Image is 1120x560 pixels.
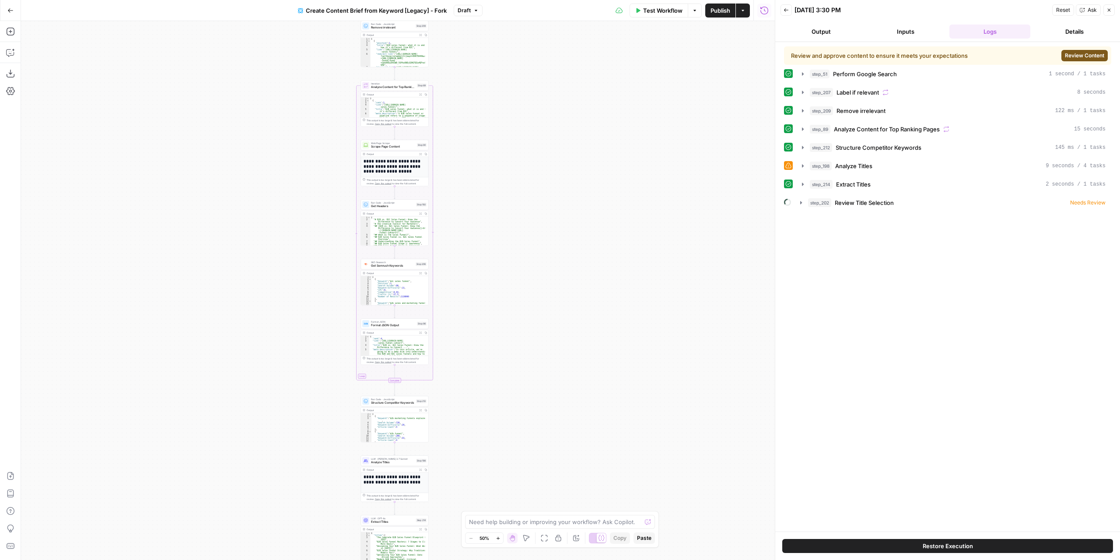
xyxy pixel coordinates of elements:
g: Edge from step_89-iteration-end to step_212 [394,383,395,395]
span: LLM · [PERSON_NAME] 3.7 Sonnet [371,457,414,461]
div: 10 [361,435,371,437]
g: Edge from step_209 to step_89 [394,67,395,80]
button: 9 seconds / 4 tasks [797,159,1111,173]
div: 9 [361,245,371,247]
g: Edge from step_90 to step_192 [394,186,395,199]
div: Complete [361,378,429,383]
div: 1 [361,335,369,338]
span: Create Content Brief from Keyword [Legacy] - Fork [306,6,447,15]
div: Output [367,409,416,412]
button: 2 seconds / 1 tasks [797,177,1111,191]
span: Structure Competitor Keywords [836,143,921,152]
span: Perform Google Search [833,70,897,78]
span: Paste [637,534,651,542]
button: Details [1034,25,1115,39]
span: Restore Execution [923,542,973,550]
button: Logs [949,25,1030,39]
div: 9 [361,433,371,435]
span: 9 seconds / 4 tasks [1046,162,1106,170]
span: Review Title Selection [835,198,894,207]
button: Reset [1052,4,1074,16]
span: Toggle code folding, rows 2 through 7 [369,415,371,417]
button: Inputs [865,25,946,39]
div: 9 [361,293,371,296]
div: 6 [361,236,371,240]
div: 12 [361,300,371,302]
div: 5 [361,49,371,53]
div: 5 [361,349,369,359]
span: Run Code · JavaScript [371,398,414,401]
span: Analyze Titles [835,162,872,170]
span: Analyze Content for Top Ranking Pages [834,125,940,134]
div: 2 [361,278,371,280]
button: 145 ms / 1 tasks [797,141,1111,155]
span: Toggle code folding, rows 1 through 372 [369,276,371,278]
span: Extract Titles [371,520,414,524]
div: 4 [361,44,371,49]
div: Run Code · JavaScriptStructure Competitor KeywordsStep 212Output[ { "Keyword":"b2b marketing funn... [361,396,429,442]
span: Copy [613,534,626,542]
div: Output [367,212,416,215]
button: Publish [705,4,735,18]
g: Edge from step_198 to step_214 [394,502,395,514]
button: Output [780,25,861,39]
div: Output [367,33,416,37]
div: Step 198 [416,459,427,463]
div: Step 89 [417,84,427,88]
span: Toggle code folding, rows 1 through 9 [367,97,369,99]
g: Edge from step_206 to step_96 [394,305,395,318]
button: 15 seconds [797,122,1111,136]
span: Publish [710,6,730,15]
span: 145 ms / 1 tasks [1055,144,1106,151]
span: step_207 [810,88,833,97]
div: 2 [361,415,371,417]
button: Restore Execution [782,539,1113,553]
div: 6 [361,113,369,121]
img: ey5lt04xp3nqzrimtu8q5fsyor3u [364,262,368,266]
span: 122 ms / 1 tasks [1055,107,1106,115]
span: Analyze Content for Top Ranking Pages [371,85,415,89]
div: Output [367,271,416,275]
g: Edge from step_192 to step_206 [394,246,395,258]
span: Structure Competitor Keywords [371,401,414,405]
button: Create Content Brief from Keyword [Legacy] - Fork [293,4,452,18]
button: 122 ms / 1 tasks [797,104,1111,118]
div: 5 [361,285,371,287]
span: Analyze Titles [371,460,414,465]
span: Review Content [1065,52,1104,60]
div: 13 [361,302,371,304]
span: 1 second / 1 tasks [1049,70,1106,78]
div: 4 [361,104,369,108]
div: Run Code · JavaScriptGet HeadersStep 192Output[ "# B2B vs. B2C Sales Funnel: Know the Difference ... [361,199,429,246]
span: LLM · GPT-4o [371,517,414,520]
div: LoopIterationAnalyze Content for Top Ranking PagesStep 89Output[ { "rank":1, "link":"[URL][DOMAIN... [361,80,429,127]
span: 15 seconds [1074,125,1106,133]
span: Toggle code folding, rows 12 through 21 [369,300,371,302]
span: step_198 [810,162,832,170]
div: 5 [361,545,371,549]
button: Review Content [1061,50,1108,61]
div: Output [367,528,416,531]
div: Step 214 [416,518,427,522]
div: 11 [361,437,371,439]
div: 2 [361,99,369,102]
span: Ask [1088,6,1097,14]
div: 3 [361,417,371,422]
button: Test Workflow [630,4,688,18]
span: Copy the output [375,123,392,125]
div: 3 [361,42,371,44]
button: Copy [610,532,630,544]
span: Toggle code folding, rows 1 through 14 [368,532,371,534]
div: 6 [361,549,371,554]
div: Step 209 [416,24,427,28]
div: Step 212 [416,399,427,403]
g: Edge from step_212 to step_198 [394,442,395,455]
div: 13 [361,441,371,444]
button: 1 second / 1 tasks [797,67,1111,81]
div: 11 [361,298,371,300]
button: Paste [633,532,655,544]
div: Output [367,468,416,472]
div: Step 90 [417,143,427,147]
div: 10 [361,296,371,298]
div: 7 [361,554,371,558]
